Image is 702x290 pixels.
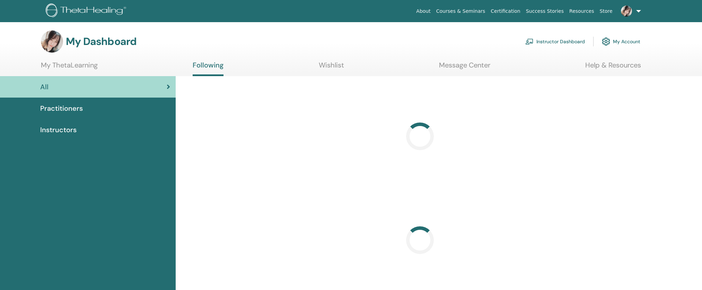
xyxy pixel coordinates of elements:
[40,82,49,92] span: All
[567,5,597,18] a: Resources
[439,61,490,74] a: Message Center
[413,5,433,18] a: About
[488,5,523,18] a: Certification
[525,34,585,49] a: Instructor Dashboard
[597,5,615,18] a: Store
[621,6,632,17] img: default.jpg
[602,34,640,49] a: My Account
[585,61,641,74] a: Help & Resources
[41,61,98,74] a: My ThetaLearning
[66,35,137,48] h3: My Dashboard
[46,3,129,19] img: logo.png
[523,5,567,18] a: Success Stories
[40,103,83,114] span: Practitioners
[40,125,77,135] span: Instructors
[319,61,344,74] a: Wishlist
[433,5,488,18] a: Courses & Seminars
[193,61,223,76] a: Following
[525,38,534,45] img: chalkboard-teacher.svg
[41,30,63,53] img: default.jpg
[602,36,610,47] img: cog.svg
